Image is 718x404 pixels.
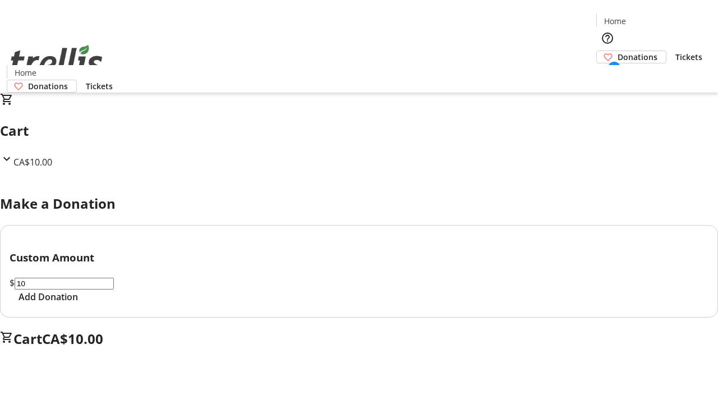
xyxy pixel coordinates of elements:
a: Tickets [666,51,711,63]
input: Donation Amount [15,278,114,290]
span: CA$10.00 [42,329,103,348]
a: Tickets [77,80,122,92]
span: Donations [28,80,68,92]
a: Home [597,15,633,27]
button: Add Donation [10,290,87,304]
span: Home [604,15,626,27]
span: Tickets [86,80,113,92]
span: $ [10,277,15,289]
a: Donations [596,50,666,63]
span: Donations [618,51,657,63]
a: Home [7,67,43,79]
h3: Custom Amount [10,250,708,265]
span: Tickets [675,51,702,63]
span: Add Donation [19,290,78,304]
img: Orient E2E Organization hb0f99RU5B's Logo [7,33,107,89]
button: Help [596,27,619,49]
span: CA$10.00 [13,156,52,168]
span: Home [15,67,36,79]
button: Cart [596,63,619,86]
a: Donations [7,80,77,93]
